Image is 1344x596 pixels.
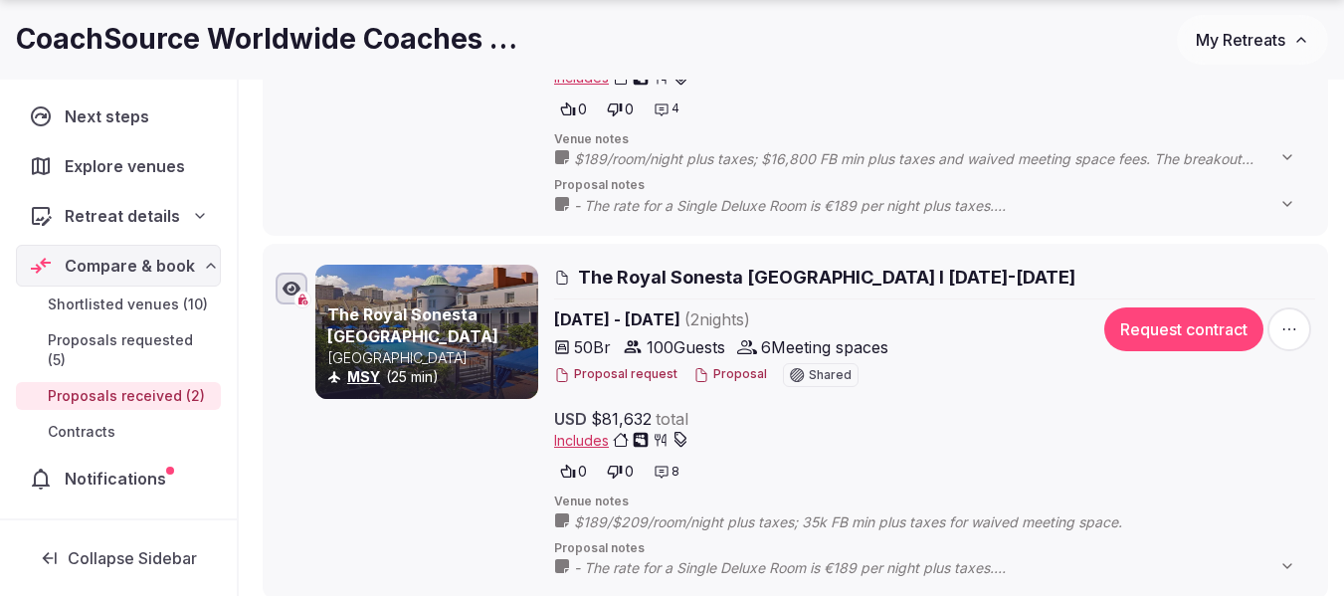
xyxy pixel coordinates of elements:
h1: CoachSource Worldwide Coaches Forum 2026 [16,20,525,59]
span: 8 [672,464,679,481]
span: Venue notes [554,494,1315,510]
a: Contracts [16,418,221,446]
span: 0 [625,99,634,119]
button: 0 [554,96,593,123]
span: $189/$209/room/night plus taxes; 35k FB min plus taxes for waived meeting space. [574,512,1162,532]
a: Proposals requested (5) [16,326,221,374]
span: total [656,407,688,431]
button: 0 [554,458,593,486]
span: 100 Guests [647,335,725,359]
button: Collapse Sidebar [16,536,221,580]
button: Proposal [693,366,767,383]
span: $81,632 [591,407,652,431]
span: The Royal Sonesta [GEOGRAPHIC_DATA] I [DATE]-[DATE] [578,265,1075,290]
span: Proposal notes [554,177,1315,194]
span: Contracts [48,422,115,442]
p: [GEOGRAPHIC_DATA] [327,348,534,368]
a: Next steps [16,96,221,137]
button: MSY [347,367,380,387]
button: Includes [554,431,688,451]
span: ( 2 night s ) [684,309,750,329]
button: Proposal request [554,366,677,383]
button: Request contract [1104,307,1263,351]
span: 0 [578,99,587,119]
span: Shortlisted venues (10) [48,295,208,314]
span: 4 [672,100,679,117]
a: The Royal Sonesta [GEOGRAPHIC_DATA] [327,304,498,346]
button: 0 [601,458,640,486]
span: 0 [625,462,634,482]
span: Shared [809,369,852,381]
a: Proposals received (2) [16,382,221,410]
span: My Retreats [1196,30,1285,50]
span: Notifications [65,467,174,491]
span: - The rate for a Single Deluxe Room is €189 per night plus taxes. - Changes to the guest room blo... [574,558,1315,578]
span: Proposals requested (5) [48,330,213,370]
span: Retreat details [65,204,180,228]
a: Notifications [16,458,221,499]
div: (25 min) [327,367,534,387]
span: 0 [578,462,587,482]
span: 50 Br [574,335,611,359]
span: USD [554,407,587,431]
span: Collapse Sidebar [68,548,197,568]
a: MSY [347,368,380,385]
span: [DATE] - [DATE] [554,307,1076,331]
span: 6 Meeting spaces [761,335,888,359]
a: Explore venues [16,145,221,187]
span: $189/room/night plus taxes; $16,800 FB min plus taxes and waived meeting space fees. The breakout... [574,149,1315,169]
span: Venue notes [554,131,1315,148]
span: Proposal notes [554,540,1315,557]
button: 0 [601,96,640,123]
span: - The rate for a Single Deluxe Room is €189 per night plus taxes. - The hotel highlighted that th... [574,196,1315,216]
span: Next steps [65,104,157,128]
span: Compare & book [65,254,195,278]
span: Proposals received (2) [48,386,205,406]
button: My Retreats [1177,15,1328,65]
a: Shortlisted venues (10) [16,291,221,318]
span: Explore venues [65,154,193,178]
